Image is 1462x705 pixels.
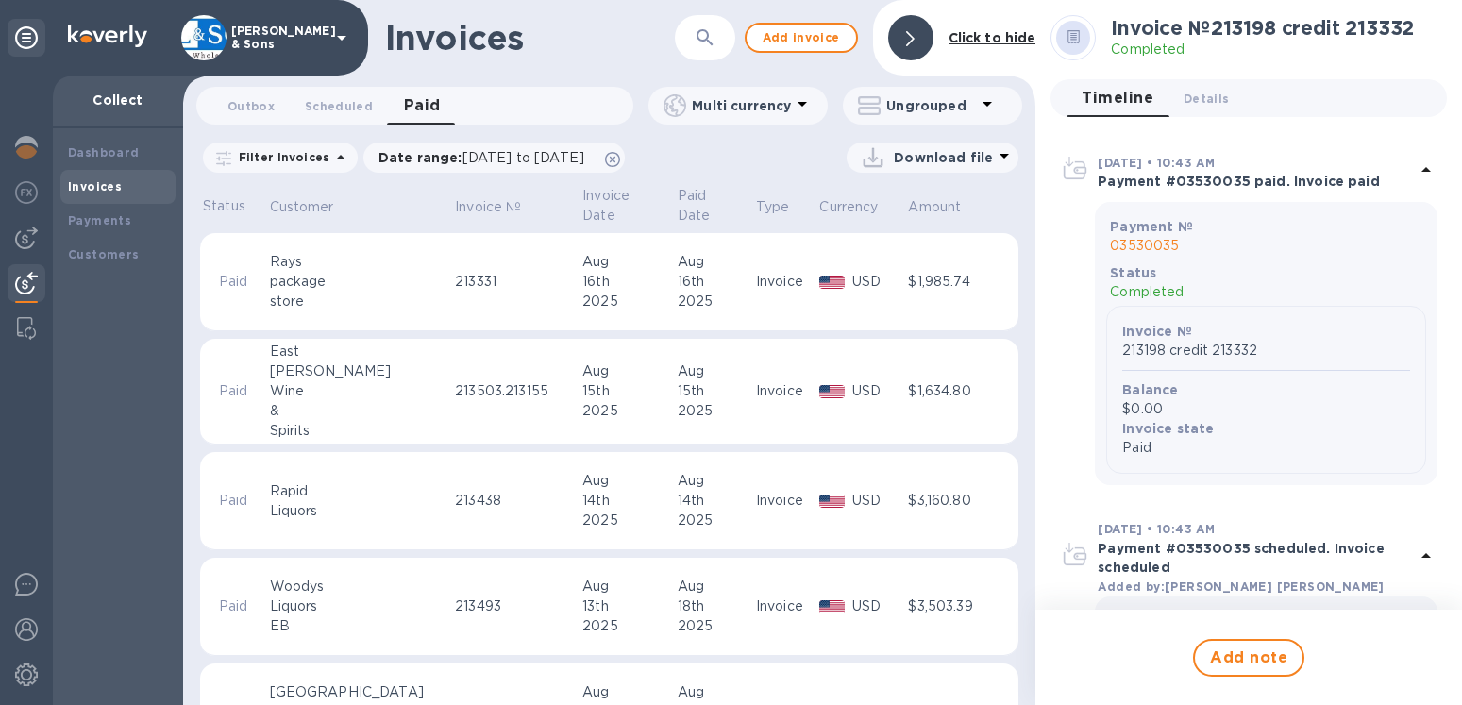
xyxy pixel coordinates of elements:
p: USD [852,596,902,616]
div: Invoice [756,272,815,292]
span: Customer [270,197,359,217]
span: Invoice Date [582,186,672,226]
div: 15th [582,381,672,401]
b: Added by: [PERSON_NAME] [PERSON_NAME] [1098,579,1384,594]
p: Paid [219,596,248,616]
b: Dashboard [68,145,140,159]
div: [DATE] • 10:43 AMPayment #03530035 paid. Invoice paid [1060,142,1437,202]
div: $3,160.80 [908,491,985,511]
span: [DATE] to [DATE] [462,150,584,165]
span: Details [1184,89,1229,109]
b: Payments [68,213,131,227]
b: Status [1110,265,1156,280]
img: Foreign exchange [15,181,38,204]
div: 16th [582,272,672,292]
span: Paid Date [678,186,750,226]
span: Scheduled [305,96,373,116]
p: Collect [68,91,168,109]
div: Aug [678,682,750,702]
p: USD [852,272,902,292]
p: Date range : [378,148,594,167]
div: store [270,292,450,311]
p: Completed [1111,40,1414,59]
div: 15th [678,381,750,401]
div: 213438 [455,491,577,511]
div: 213331 [455,272,577,292]
p: Download file [894,148,993,167]
span: Type [756,197,815,217]
h1: Invoices [385,18,524,58]
div: 13th [582,596,672,616]
b: Balance [1122,382,1178,397]
div: Rapid [270,481,450,501]
div: Liquors [270,596,450,616]
span: Amount [908,197,985,217]
p: Paid [219,272,248,292]
p: Paid [1122,438,1410,458]
div: Aug [582,471,672,491]
div: 14th [582,491,672,511]
div: 2025 [678,292,750,311]
p: 03530035 [1110,236,1422,256]
div: & [270,401,450,421]
div: 2025 [582,511,672,530]
b: Click to hide [949,30,1036,45]
div: EB [270,616,450,636]
div: 2025 [582,292,672,311]
b: [DATE] • 10:43 AM [1098,156,1215,170]
div: Invoice [756,491,815,511]
div: 18th [678,596,750,616]
p: USD [852,491,902,511]
span: Paid [404,92,441,119]
div: Rays [270,252,450,272]
span: Invoice № [455,197,546,217]
div: 2025 [582,616,672,636]
div: Aug [582,577,672,596]
div: 213493 [455,596,577,616]
p: Paid [219,491,248,511]
p: Invoice Date [582,186,647,226]
div: 2025 [582,401,672,421]
b: Invoice № [1122,324,1191,339]
div: $3,503.39 [908,596,985,616]
b: Customers [68,247,140,261]
img: USD [819,276,845,289]
div: [DATE] • 10:43 AMPayment #03530035 scheduled. Invoice scheduledAdded by:[PERSON_NAME] [PERSON_NAME] [1060,519,1437,596]
p: Amount [908,197,961,217]
div: [PERSON_NAME] [270,361,450,381]
p: Paid Date [678,186,726,226]
p: Payment #03530035 scheduled. Invoice scheduled [1098,539,1415,577]
span: Timeline [1082,85,1153,111]
p: Payment #03530035 paid. Invoice paid [1098,172,1415,191]
div: [GEOGRAPHIC_DATA] [270,682,450,702]
div: Aug [582,361,672,381]
b: Payment № [1110,219,1192,234]
div: Aug [678,252,750,272]
div: 2025 [678,401,750,421]
div: $1,985.74 [908,272,985,292]
div: Date range:[DATE] to [DATE] [363,143,625,173]
p: 213198 credit 213332 [1122,341,1410,361]
img: USD [819,600,845,613]
img: USD [819,495,845,508]
p: Filter Invoices [231,149,329,165]
div: East [270,342,450,361]
div: Invoice [756,381,815,401]
span: Outbox [227,96,275,116]
span: Currency [819,197,902,217]
div: 16th [678,272,750,292]
h2: Invoice № 213198 credit 213332 [1111,16,1414,40]
span: Add invoice [762,26,841,49]
p: Status [203,196,264,216]
b: Invoice state [1122,421,1214,436]
img: Logo [68,25,147,47]
button: Add invoice [745,23,858,53]
p: Completed [1110,282,1422,302]
div: package [270,272,450,292]
p: Customer [270,197,334,217]
div: $1,634.80 [908,381,985,401]
div: 2025 [678,616,750,636]
p: [PERSON_NAME] & Sons [231,25,326,51]
p: Paid [219,381,248,401]
div: 2025 [678,511,750,530]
